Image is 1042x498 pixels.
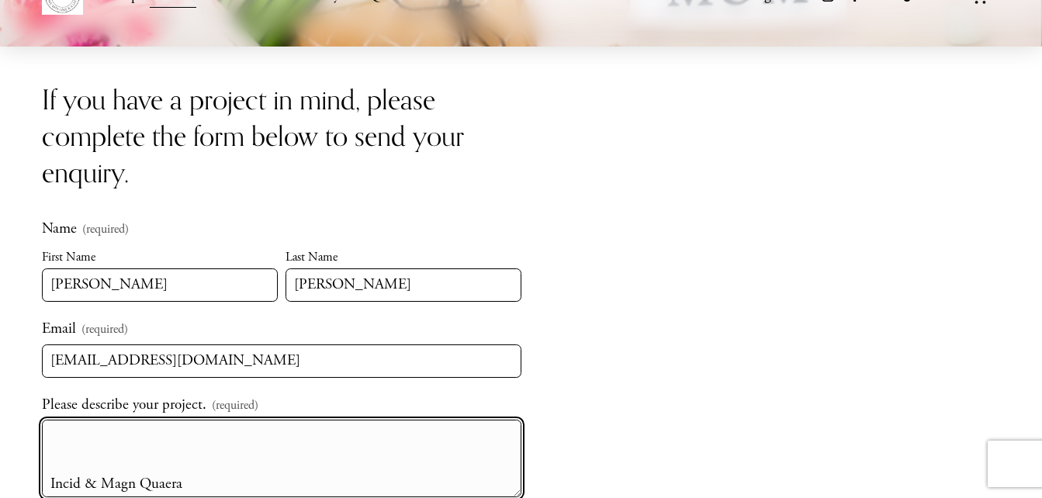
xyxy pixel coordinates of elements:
span: (required) [81,320,128,340]
textarea: Lorem, Ip dolorsi ame C adi elitsedd ei temporin utla et’do magnaal Enima & Mini’v Quis Nostru ex... [42,420,521,497]
span: Email [42,317,76,341]
span: (required) [212,396,258,416]
h3: If you have a project in mind, please complete the form below to send your enquiry. [42,81,521,191]
div: First Name [42,247,278,269]
span: Name [42,217,77,241]
span: (required) [82,223,129,236]
div: Last Name [286,247,521,269]
span: Please describe your project. [42,393,206,417]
